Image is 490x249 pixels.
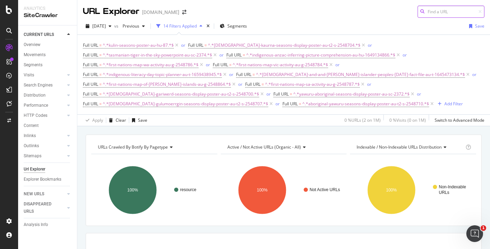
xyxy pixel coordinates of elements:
[432,115,484,126] button: Switch to Advanced Mode
[466,225,483,242] iframe: Intercom live chat
[24,51,46,59] div: Movements
[103,70,222,80] span: ^.*indigenous-literacy-day-topic-planner-au-t-1659438945.*$
[24,41,40,48] div: Overview
[103,40,174,50] span: ^.*kulin-seasons-poster-au-hu-87.*$
[367,81,371,88] button: or
[24,201,65,215] a: DISAPPEARED URLS
[245,81,260,87] span: Full URL
[103,99,268,109] span: ^.*[DEMOGRAPHIC_DATA]-gulumoerrgin-seasons-display-poster-au-t2-s-2548707.*$
[389,117,426,123] div: 0 % Visits ( 0 on 1M )
[24,82,65,89] a: Search Engines
[24,166,72,173] a: Url Explorer
[299,101,301,107] span: =
[24,51,72,59] a: Movements
[24,132,65,139] a: Inlinks
[120,23,139,29] span: Previous
[357,144,442,150] span: Indexable / Non-Indexable URLs distribution
[91,160,217,220] svg: A chart.
[83,52,98,58] span: Full URL
[24,176,61,183] div: Explorer Bookmarks
[96,142,211,153] h4: URLs Crawled By Botify By pagetype
[219,52,224,58] button: or
[92,23,106,29] span: 2025 Sep. 6th
[106,115,126,126] button: Clear
[24,122,39,129] div: Content
[418,6,484,18] input: Find a URL
[24,152,65,160] a: Sitemaps
[83,21,114,32] button: [DATE]
[127,188,138,193] text: 100%
[24,92,46,99] div: Distribution
[227,23,247,29] span: Segments
[282,101,298,107] span: Full URL
[266,91,271,97] div: or
[24,31,54,38] div: CURRENT URLS
[24,166,45,173] div: Url Explorer
[103,50,212,60] span: ^.*tasmanian-tiger-in-the-sky-powerpoint-au-sc-2374.*$
[368,42,372,48] button: or
[138,117,147,123] div: Save
[472,71,476,77] div: or
[403,52,407,58] button: or
[24,221,48,228] div: Analysis Info
[24,221,72,228] a: Analysis Info
[435,117,484,123] div: Switch to Advanced Mode
[439,190,449,195] text: URLs
[99,62,102,68] span: =
[98,144,168,150] span: URLs Crawled By Botify By pagetype
[275,101,280,107] div: or
[24,41,72,48] a: Overview
[238,81,242,87] div: or
[83,91,98,97] span: Full URL
[24,102,65,109] a: Performance
[205,23,211,30] div: times
[236,71,251,77] span: Full URL
[335,61,340,68] button: or
[99,101,102,107] span: =
[226,52,242,58] span: Full URL
[83,71,98,77] span: Full URL
[24,122,72,129] a: Content
[310,187,340,192] text: Not Active URLs
[444,101,463,107] div: Add Filter
[206,62,210,68] div: or
[163,23,197,29] div: 14 Filters Applied
[204,42,207,48] span: =
[24,31,65,38] a: CURRENT URLS
[114,23,120,29] span: vs
[24,190,44,198] div: NEW URLS
[229,71,233,78] button: or
[99,91,102,97] span: =
[24,82,53,89] div: Search Engines
[83,6,139,17] div: URL Explorer
[24,61,42,69] div: Segments
[116,117,126,123] div: Clear
[24,190,65,198] a: NEW URLS
[417,91,421,97] button: or
[24,71,34,79] div: Visits
[24,142,65,150] a: Outlinks
[257,188,267,193] text: 100%
[229,71,233,77] div: or
[99,52,102,58] span: =
[475,23,484,29] div: Save
[24,6,71,12] div: Analytics
[243,52,245,58] span: =
[213,62,228,68] span: Full URL
[293,89,410,99] span: ^.*yawuru-aboriginal-seasons-display-poster-au-sc-2372.*$
[208,40,360,50] span: ^.*[DEMOGRAPHIC_DATA]-kaurna-seasons-display-poster-au-t2-s-2548704.*$
[99,42,102,48] span: =
[229,62,232,68] span: =
[83,62,98,68] span: Full URL
[350,160,476,220] svg: A chart.
[24,112,65,119] a: HTTP Codes
[180,187,196,192] text: resource
[481,225,486,231] span: 1
[142,9,179,16] div: [DOMAIN_NAME]
[435,100,463,108] button: Add Filter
